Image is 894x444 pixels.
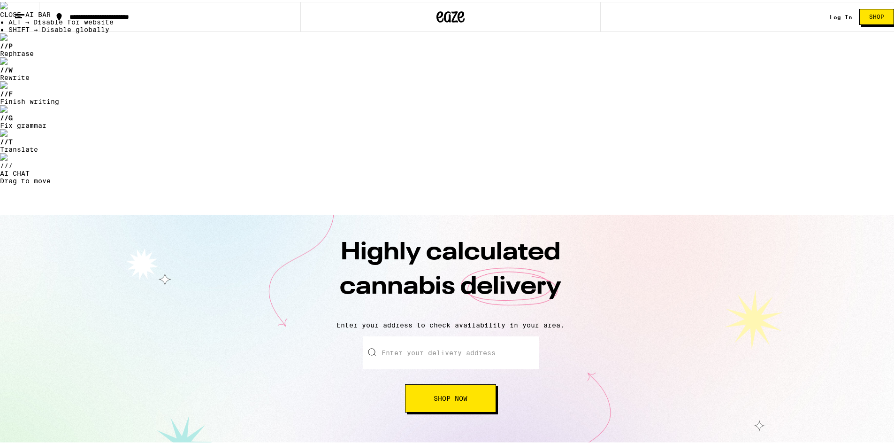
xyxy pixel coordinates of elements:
input: Enter your delivery address [363,335,539,367]
h1: Highly calculated cannabis delivery [286,234,615,312]
p: Enter your address to check availability in your area. [9,319,892,327]
span: Hi. Need any help? [6,7,68,14]
button: Shop Now [405,382,496,411]
span: Shop Now [434,393,467,400]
